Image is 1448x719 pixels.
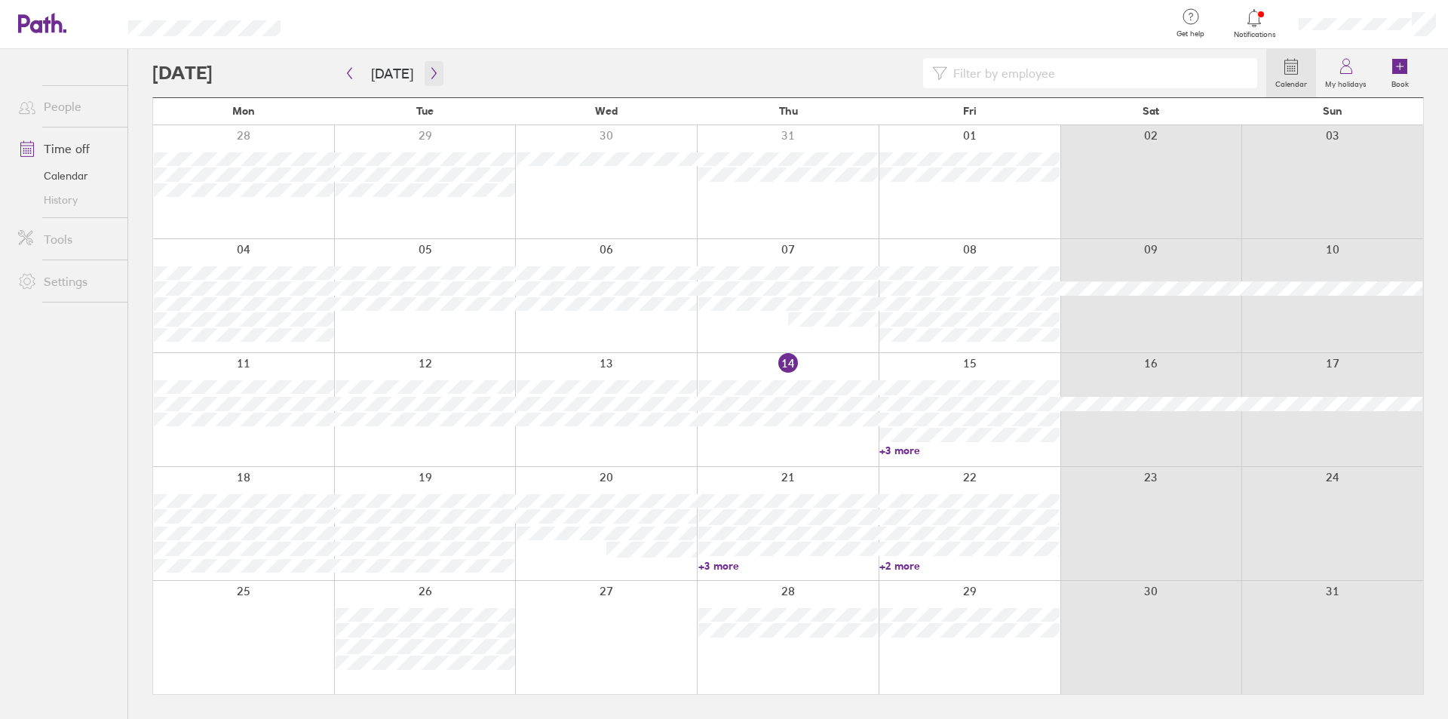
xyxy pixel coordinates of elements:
[6,188,127,212] a: History
[1166,29,1215,38] span: Get help
[1230,30,1279,39] span: Notifications
[1382,75,1418,89] label: Book
[1230,8,1279,39] a: Notifications
[879,444,1060,457] a: +3 more
[963,105,977,117] span: Fri
[6,266,127,297] a: Settings
[232,105,255,117] span: Mon
[1376,49,1424,97] a: Book
[1323,105,1342,117] span: Sun
[1316,75,1376,89] label: My holidays
[779,105,798,117] span: Thu
[6,164,127,188] a: Calendar
[6,224,127,254] a: Tools
[698,559,879,573] a: +3 more
[595,105,618,117] span: Wed
[1266,49,1316,97] a: Calendar
[6,91,127,121] a: People
[1143,105,1159,117] span: Sat
[359,61,425,86] button: [DATE]
[1316,49,1376,97] a: My holidays
[6,134,127,164] a: Time off
[416,105,434,117] span: Tue
[947,59,1248,88] input: Filter by employee
[879,559,1060,573] a: +2 more
[1266,75,1316,89] label: Calendar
